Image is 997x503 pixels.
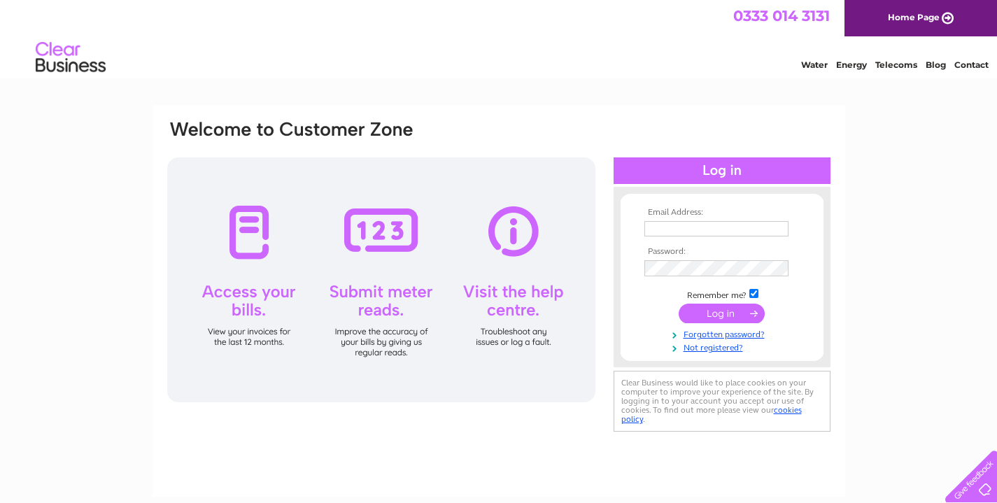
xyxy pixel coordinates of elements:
th: Email Address: [641,208,803,218]
a: Not registered? [644,340,803,353]
td: Remember me? [641,287,803,301]
input: Submit [679,304,765,323]
div: Clear Business would like to place cookies on your computer to improve your experience of the sit... [614,371,830,432]
th: Password: [641,247,803,257]
img: logo.png [35,36,106,79]
a: Water [801,59,828,70]
a: cookies policy [621,405,802,424]
a: Blog [926,59,946,70]
a: Forgotten password? [644,327,803,340]
a: Contact [954,59,989,70]
a: Telecoms [875,59,917,70]
div: Clear Business is a trading name of Verastar Limited (registered in [GEOGRAPHIC_DATA] No. 3667643... [169,8,830,68]
a: Energy [836,59,867,70]
a: 0333 014 3131 [733,7,830,24]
